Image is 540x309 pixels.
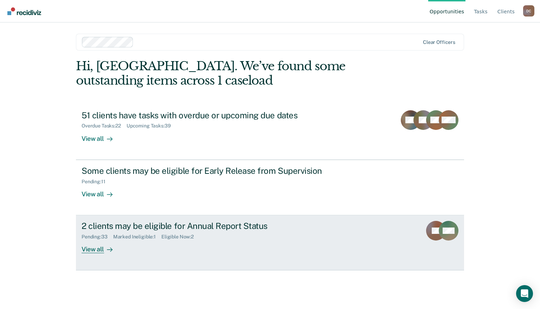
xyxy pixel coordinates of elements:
div: Hi, [GEOGRAPHIC_DATA]. We’ve found some outstanding items across 1 caseload [76,59,386,88]
div: 2 clients may be eligible for Annual Report Status [82,221,328,231]
a: 51 clients have tasks with overdue or upcoming due datesOverdue Tasks:22Upcoming Tasks:39View all [76,105,464,160]
button: Profile dropdown button [523,5,534,17]
div: Clear officers [423,39,455,45]
div: View all [82,184,121,198]
img: Recidiviz [7,7,41,15]
div: Eligible Now : 2 [161,234,199,240]
a: Some clients may be eligible for Early Release from SupervisionPending:11View all [76,160,464,215]
div: D C [523,5,534,17]
div: Overdue Tasks : 22 [82,123,127,129]
div: View all [82,240,121,254]
div: 51 clients have tasks with overdue or upcoming due dates [82,110,328,120]
div: Marked Ineligible : 1 [113,234,161,240]
div: Upcoming Tasks : 39 [127,123,176,129]
div: Open Intercom Messenger [516,285,533,302]
div: Some clients may be eligible for Early Release from Supervision [82,166,328,176]
a: 2 clients may be eligible for Annual Report StatusPending:33Marked Ineligible:1Eligible Now:2View... [76,215,464,270]
div: Pending : 33 [82,234,113,240]
div: View all [82,129,121,143]
div: Pending : 11 [82,179,111,185]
